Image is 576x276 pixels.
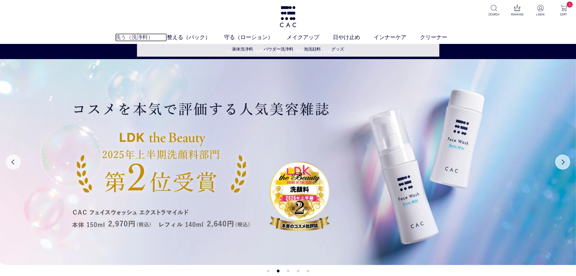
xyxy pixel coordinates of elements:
[533,12,548,17] p: LOGIN
[567,2,573,8] span: 1
[374,33,420,42] a: インナーケア
[115,33,167,42] a: 洗う（洗浄料）
[277,270,279,272] button: 2 of 5
[264,47,293,52] a: パウダー洗浄料
[510,5,525,17] a: RANKING
[487,5,501,17] a: SEARCH
[487,12,501,17] p: SEARCH
[224,33,287,42] a: 守る（ローション）
[297,270,299,272] button: 4 of 5
[420,33,461,42] a: クリーナー
[287,33,333,42] a: メイクアップ
[307,270,309,272] button: 5 of 5
[304,47,321,52] a: 泡洗顔料
[556,12,571,17] p: CART
[167,33,224,42] a: 整える（パック）
[555,155,570,170] button: Next
[333,33,374,42] a: 日やけ止め
[556,5,571,17] a: 1 CART
[510,12,525,17] p: RANKING
[267,270,269,272] button: 1 of 5
[331,47,344,52] a: グッズ
[6,155,21,170] button: Previous
[533,5,548,17] a: LOGIN
[232,47,253,52] a: 液体洗浄料
[0,48,576,55] a: 5,500円以上で送料無料・最短当日16時迄発送（土日祝は除く）
[287,270,289,272] button: 3 of 5
[279,6,297,27] img: logo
